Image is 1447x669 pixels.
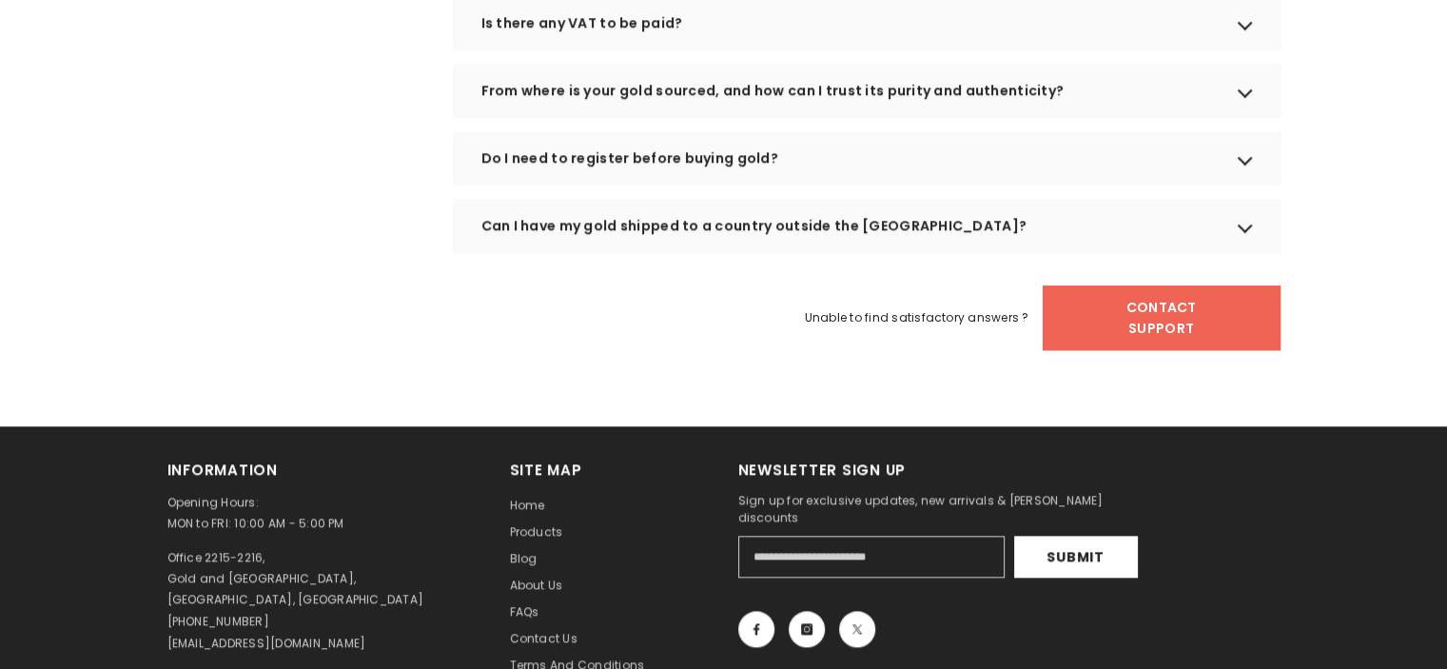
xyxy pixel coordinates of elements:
[510,550,538,566] span: Blog
[510,572,563,599] a: About us
[510,599,539,625] a: FAQs
[738,492,1166,526] p: Sign up for exclusive updates, new arrivals & [PERSON_NAME] discounts
[510,577,563,593] span: About us
[510,523,563,540] span: Products
[738,460,1166,481] h2: Newsletter Sign Up
[510,545,538,572] a: Blog
[167,492,481,534] p: Opening Hours: MON to FRI: 10:00 AM - 5:00 PM
[453,64,1281,117] div: From where is your gold sourced, and how can I trust its purity and authenticity?
[510,519,563,545] a: Products
[510,460,710,481] h2: Site Map
[167,460,481,481] h2: Information
[167,547,424,610] p: Office 2215-2216, Gold and [GEOGRAPHIC_DATA], [GEOGRAPHIC_DATA], [GEOGRAPHIC_DATA]
[510,630,577,646] span: Contact us
[510,492,545,519] a: Home
[1014,536,1138,578] button: Submit
[510,625,577,652] a: Contact us
[510,497,545,513] span: Home
[1043,285,1281,350] a: Contact Support
[453,199,1281,252] div: Can I have my gold shipped to a country outside the [GEOGRAPHIC_DATA]?
[805,307,1029,328] span: Unable to find satisfactory answers ?
[453,131,1281,185] div: Do I need to register before buying gold?
[510,603,539,620] span: FAQs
